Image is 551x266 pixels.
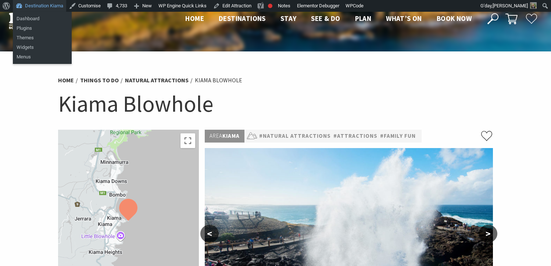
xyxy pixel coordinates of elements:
span: Plan [355,14,372,23]
button: < [200,225,219,242]
p: Kiama [205,130,244,143]
span: [PERSON_NAME] [493,3,528,8]
h1: Kiama Blowhole [58,89,493,119]
a: Dashboard [13,14,72,24]
a: Home [58,76,74,84]
span: Area [210,132,222,139]
span: Book now [437,14,472,23]
a: #Family Fun [380,132,416,141]
span: See & Do [311,14,340,23]
a: #Attractions [333,132,378,141]
a: Plugins [13,24,72,33]
a: Natural Attractions [125,76,189,84]
button: Toggle fullscreen view [180,133,195,148]
span: What’s On [386,14,422,23]
nav: Main Menu [178,13,479,25]
a: Things To Do [80,76,119,84]
button: > [479,225,497,242]
img: Theresa-Mullan-1-30x30.png [530,2,537,9]
div: Focus keyphrase not set [268,4,272,8]
ul: Destination Kiama [13,12,72,35]
a: Widgets [13,43,72,52]
img: Kiama Logo [9,9,68,29]
span: Home [185,14,204,23]
ul: Destination Kiama [13,31,72,64]
a: #Natural Attractions [259,132,331,141]
span: Destinations [219,14,266,23]
li: Kiama Blowhole [195,76,242,85]
span: Stay [280,14,297,23]
a: Menus [13,52,72,62]
a: Themes [13,33,72,43]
